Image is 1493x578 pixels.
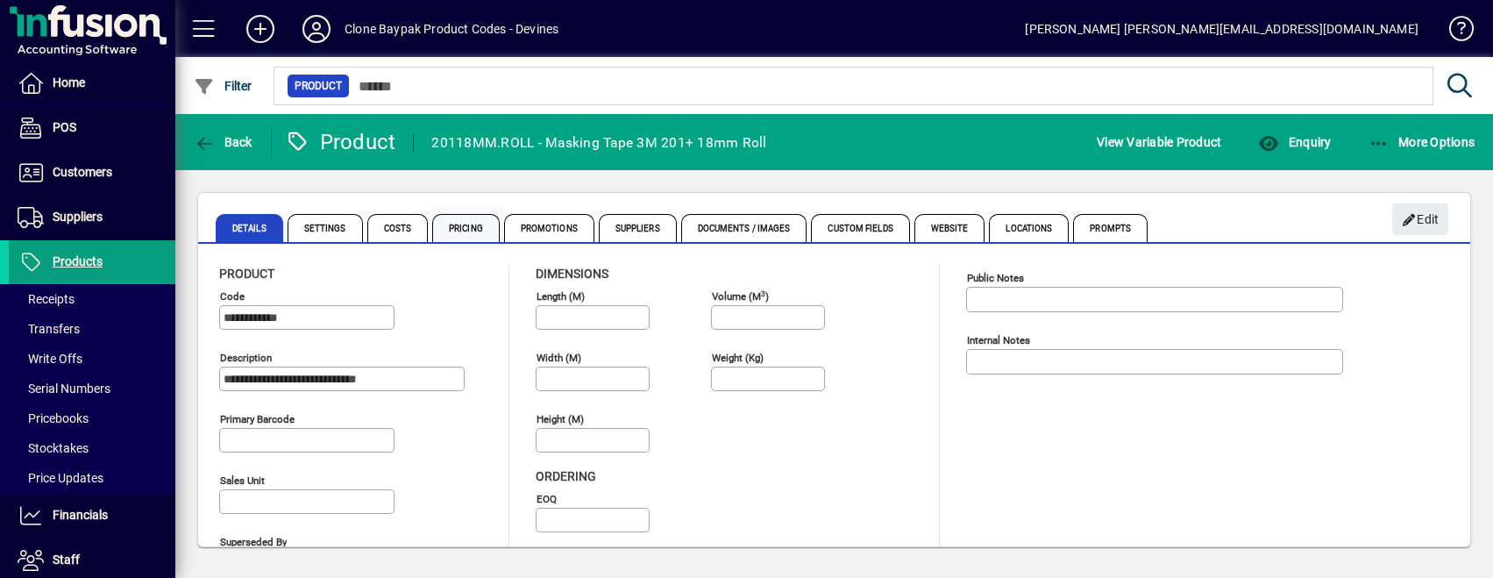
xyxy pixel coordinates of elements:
[9,196,175,239] a: Suppliers
[220,352,272,364] mat-label: Description
[9,106,175,150] a: POS
[18,292,75,306] span: Receipts
[9,344,175,374] a: Write Offs
[504,214,594,242] span: Promotions
[9,433,175,463] a: Stocktakes
[18,322,80,336] span: Transfers
[194,79,252,93] span: Filter
[599,214,677,242] span: Suppliers
[53,508,108,522] span: Financials
[1073,214,1148,242] span: Prompts
[989,214,1069,242] span: Locations
[345,15,558,43] div: Clone Baypak Product Codes - Devines
[1025,15,1418,43] div: [PERSON_NAME] [PERSON_NAME][EMAIL_ADDRESS][DOMAIN_NAME]
[175,126,272,158] app-page-header-button: Back
[537,352,581,364] mat-label: Width (m)
[712,290,769,303] mat-label: Volume (m )
[761,289,765,297] sup: 3
[288,13,345,45] button: Profile
[1254,126,1335,158] button: Enquiry
[9,61,175,105] a: Home
[1364,126,1480,158] button: More Options
[967,334,1030,346] mat-label: Internal Notes
[1097,128,1221,156] span: View Variable Product
[712,352,764,364] mat-label: Weight (Kg)
[9,314,175,344] a: Transfers
[1369,135,1475,149] span: More Options
[53,254,103,268] span: Products
[9,284,175,314] a: Receipts
[9,463,175,493] a: Price Updates
[194,135,252,149] span: Back
[220,413,295,425] mat-label: Primary barcode
[432,214,500,242] span: Pricing
[9,494,175,538] a: Financials
[232,13,288,45] button: Add
[53,120,76,134] span: POS
[189,126,257,158] button: Back
[53,210,103,224] span: Suppliers
[18,411,89,425] span: Pricebooks
[295,77,342,95] span: Product
[914,214,985,242] span: Website
[53,553,80,567] span: Staff
[216,214,283,242] span: Details
[18,471,103,485] span: Price Updates
[18,382,110,396] span: Serial Numbers
[1258,135,1331,149] span: Enquiry
[1436,4,1471,61] a: Knowledge Base
[18,441,89,455] span: Stocktakes
[367,214,429,242] span: Costs
[53,165,112,179] span: Customers
[220,536,287,548] mat-label: Superseded by
[18,352,82,366] span: Write Offs
[536,469,596,483] span: Ordering
[288,214,363,242] span: Settings
[1402,205,1440,234] span: Edit
[681,214,807,242] span: Documents / Images
[537,413,584,425] mat-label: Height (m)
[9,403,175,433] a: Pricebooks
[431,129,766,157] div: 20118MM.ROLL - Masking Tape 3M 201+ 18mm Roll
[189,70,257,102] button: Filter
[220,290,245,303] mat-label: Code
[9,151,175,195] a: Customers
[1092,126,1226,158] button: View Variable Product
[537,493,557,505] mat-label: EOQ
[219,267,274,281] span: Product
[536,267,608,281] span: Dimensions
[9,374,175,403] a: Serial Numbers
[285,128,396,156] div: Product
[53,75,85,89] span: Home
[967,272,1024,284] mat-label: Public Notes
[220,475,265,487] mat-label: Sales unit
[1392,203,1448,235] button: Edit
[811,214,909,242] span: Custom Fields
[537,290,585,303] mat-label: Length (m)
